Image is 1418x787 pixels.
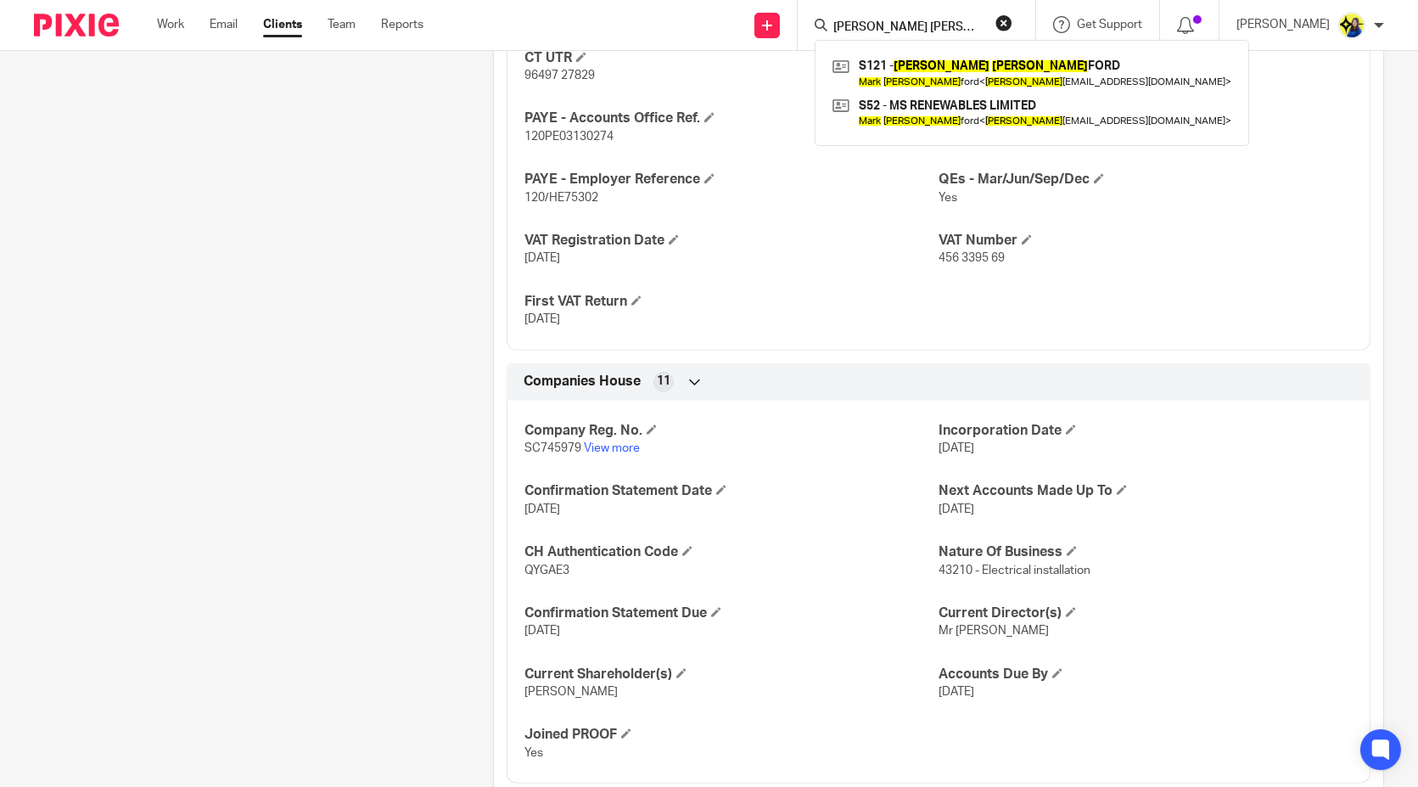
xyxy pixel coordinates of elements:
h4: Confirmation Statement Date [524,482,939,500]
span: [DATE] [939,442,974,454]
img: Pixie [34,14,119,37]
span: [DATE] [939,503,974,515]
span: [PERSON_NAME] [524,686,618,698]
button: Clear [995,14,1012,31]
img: Bobo-Starbridge%201.jpg [1338,12,1365,39]
span: 11 [657,373,670,390]
span: 43210 - Electrical installation [939,565,1090,576]
span: Yes [524,747,543,759]
h4: Confirmation Statement Due [524,604,939,622]
a: Work [157,16,184,33]
h4: PAYE - Employer Reference [524,171,939,188]
span: [DATE] [524,252,560,264]
h4: PAYE - Accounts Office Ref. [524,110,939,127]
span: Yes [939,192,957,204]
span: Mr [PERSON_NAME] [939,625,1049,637]
span: 456 3395 69 [939,252,1005,264]
span: QYGAE3 [524,565,569,576]
h4: Next Accounts Made Up To [939,482,1353,500]
a: Clients [263,16,302,33]
h4: Accounts Due By [939,666,1353,683]
h4: First VAT Return [524,293,939,311]
span: [DATE] [524,313,560,325]
a: Reports [381,16,423,33]
h4: VAT Number [939,232,1353,250]
span: 120PE03130274 [524,131,614,143]
h4: CH Authentication Code [524,543,939,561]
h4: Current Shareholder(s) [524,666,939,683]
a: Email [210,16,238,33]
span: [DATE] [524,503,560,515]
h4: Incorporation Date [939,422,1353,440]
span: 96497 27829 [524,70,595,82]
h4: Joined PROOF [524,726,939,744]
h4: Nature Of Business [939,543,1353,561]
span: Get Support [1077,19,1142,31]
h4: QEs - Mar/Jun/Sep/Dec [939,171,1353,188]
h4: Current Director(s) [939,604,1353,622]
span: SC745979 [524,442,581,454]
span: [DATE] [524,625,560,637]
p: [PERSON_NAME] [1236,16,1330,33]
input: Search [832,20,984,36]
span: Companies House [524,373,641,391]
h4: VAT Registration Date [524,232,939,250]
h4: Company Reg. No. [524,422,939,440]
h4: CT UTR [524,49,939,67]
a: Team [328,16,356,33]
span: [DATE] [939,686,974,698]
a: View more [584,442,640,454]
span: 120/HE75302 [524,192,598,204]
